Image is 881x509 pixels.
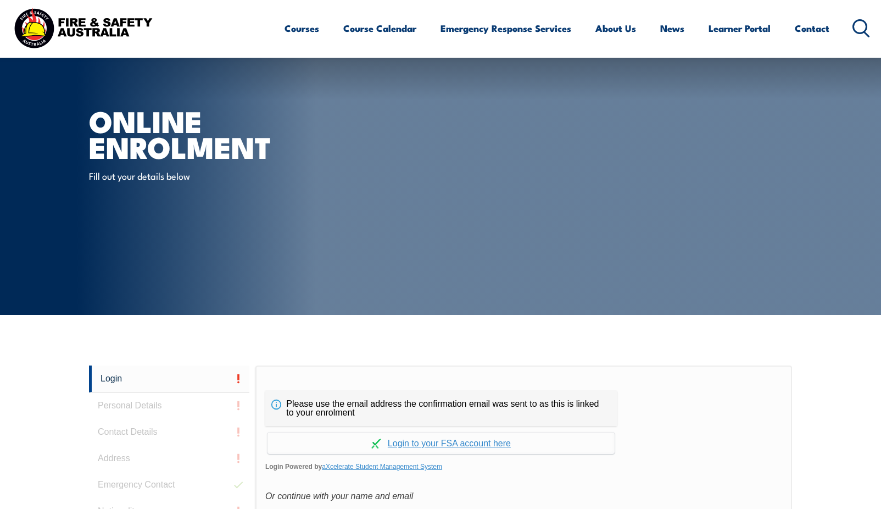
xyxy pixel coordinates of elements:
[265,391,617,426] div: Please use the email address the confirmation email was sent to as this is linked to your enrolment
[89,366,249,392] a: Login
[440,14,571,43] a: Emergency Response Services
[343,14,416,43] a: Course Calendar
[89,108,360,159] h1: Online Enrolment
[709,14,771,43] a: Learner Portal
[89,169,289,182] p: Fill out your details below
[285,14,319,43] a: Courses
[371,439,381,449] img: Log in withaxcelerate
[265,458,782,475] span: Login Powered by
[265,488,782,505] div: Or continue with your name and email
[322,463,442,471] a: aXcelerate Student Management System
[795,14,829,43] a: Contact
[595,14,636,43] a: About Us
[660,14,684,43] a: News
